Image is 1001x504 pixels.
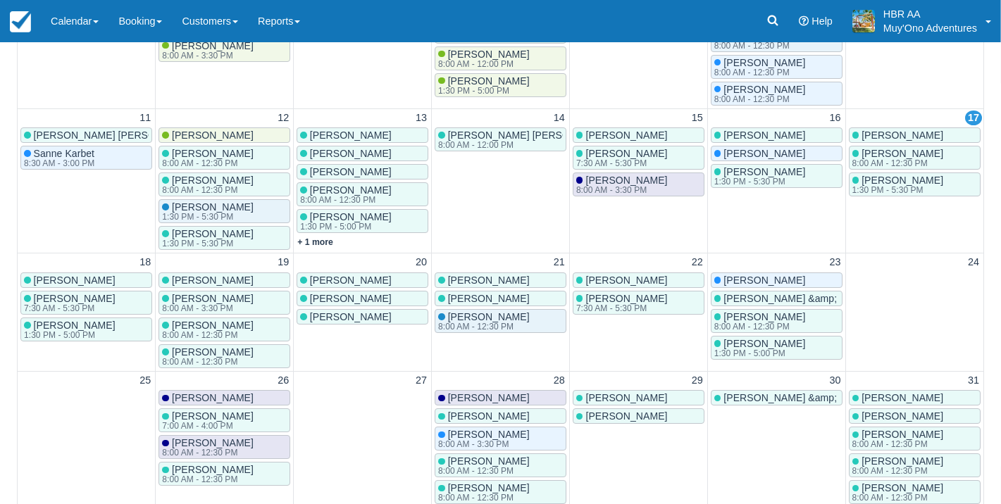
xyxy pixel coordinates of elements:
[275,373,292,389] a: 26
[862,429,943,440] span: [PERSON_NAME]
[158,408,290,432] a: [PERSON_NAME]7:00 AM - 4:00 PM
[162,304,251,313] div: 8:00 AM - 3:30 PM
[162,51,251,60] div: 8:00 AM - 3:30 PM
[576,186,665,194] div: 8:00 AM - 3:30 PM
[310,275,392,286] span: [PERSON_NAME]
[310,148,392,159] span: [PERSON_NAME]
[172,437,254,448] span: [PERSON_NAME]
[849,453,981,477] a: [PERSON_NAME]8:00 AM - 12:30 PM
[435,127,566,151] a: [PERSON_NAME] [PERSON_NAME]8:00 AM - 12:00 PM
[162,448,251,457] div: 8:00 AM - 12:30 PM
[723,84,805,95] span: [PERSON_NAME]
[965,373,982,389] a: 31
[24,304,113,313] div: 7:30 AM - 5:30 PM
[413,255,430,270] a: 20
[551,255,568,270] a: 21
[158,226,290,250] a: [PERSON_NAME]1:30 PM - 5:30 PM
[448,311,530,322] span: [PERSON_NAME]
[723,166,805,177] span: [PERSON_NAME]
[297,127,428,143] a: [PERSON_NAME]
[172,320,254,331] span: [PERSON_NAME]
[172,130,254,141] span: [PERSON_NAME]
[34,148,94,159] span: Sanne Karbet
[158,462,290,486] a: [PERSON_NAME]8:00 AM - 12:30 PM
[20,291,152,315] a: [PERSON_NAME]7:30 AM - 5:30 PM
[849,127,981,143] a: [PERSON_NAME]
[297,309,428,325] a: [PERSON_NAME]
[862,482,943,493] span: [PERSON_NAME]
[689,373,706,389] a: 29
[158,38,290,62] a: [PERSON_NAME]8:00 AM - 3:30 PM
[275,255,292,270] a: 19
[448,410,530,422] span: [PERSON_NAME]
[172,346,254,358] span: [PERSON_NAME]
[852,186,941,194] div: 1:30 PM - 5:30 PM
[883,7,977,21] p: HBR AA
[585,293,667,304] span: [PERSON_NAME]
[162,239,251,248] div: 1:30 PM - 5:30 PM
[576,304,665,313] div: 7:30 AM - 5:30 PM
[158,199,290,223] a: [PERSON_NAME]1:30 PM - 5:30 PM
[435,291,566,306] a: [PERSON_NAME]
[20,272,152,288] a: [PERSON_NAME]
[711,82,843,106] a: [PERSON_NAME]8:00 AM - 12:30 PM
[448,75,530,87] span: [PERSON_NAME]
[172,410,254,422] span: [PERSON_NAME]
[172,464,254,475] span: [PERSON_NAME]
[551,111,568,126] a: 14
[10,11,31,32] img: checkfront-main-nav-mini-logo.png
[573,172,704,196] a: [PERSON_NAME]8:00 AM - 3:30 PM
[585,148,667,159] span: [PERSON_NAME]
[435,408,566,424] a: [PERSON_NAME]
[158,317,290,341] a: [PERSON_NAME]8:00 AM - 12:30 PM
[573,291,704,315] a: [PERSON_NAME]7:30 AM - 5:30 PM
[849,146,981,170] a: [PERSON_NAME]8:00 AM - 12:30 PM
[852,440,941,448] div: 8:00 AM - 12:30 PM
[297,272,428,288] a: [PERSON_NAME]
[723,130,805,141] span: [PERSON_NAME]
[435,272,566,288] a: [PERSON_NAME]
[162,422,251,430] div: 7:00 AM - 4:00 PM
[849,408,981,424] a: [PERSON_NAME]
[310,184,392,196] span: [PERSON_NAME]
[438,60,527,68] div: 8:00 AM - 12:00 PM
[852,159,941,168] div: 8:00 AM - 12:30 PM
[711,336,843,360] a: [PERSON_NAME]1:30 PM - 5:00 PM
[714,42,803,50] div: 8:00 AM - 12:30 PM
[158,272,290,288] a: [PERSON_NAME]
[965,111,982,126] a: 17
[172,293,254,304] span: [PERSON_NAME]
[711,127,843,143] a: [PERSON_NAME]
[827,111,844,126] a: 16
[448,275,530,286] span: [PERSON_NAME]
[689,111,706,126] a: 15
[435,46,566,70] a: [PERSON_NAME]8:00 AM - 12:00 PM
[723,148,805,159] span: [PERSON_NAME]
[448,455,530,467] span: [PERSON_NAME]
[172,201,254,213] span: [PERSON_NAME]
[585,130,667,141] span: [PERSON_NAME]
[448,392,530,403] span: [PERSON_NAME]
[711,272,843,288] a: [PERSON_NAME]
[711,164,843,188] a: [PERSON_NAME]1:30 PM - 5:30 PM
[723,57,805,68] span: [PERSON_NAME]
[297,237,333,247] a: + 1 more
[862,175,943,186] span: [PERSON_NAME]
[585,175,667,186] span: [PERSON_NAME]
[723,392,921,403] span: [PERSON_NAME] &amp; [PERSON_NAME]
[799,16,809,26] i: Help
[862,392,943,403] span: [PERSON_NAME]
[24,331,113,339] div: 1:30 PM - 5:00 PM
[162,186,251,194] div: 8:00 AM - 12:30 PM
[435,453,566,477] a: [PERSON_NAME]8:00 AM - 12:30 PM
[448,49,530,60] span: [PERSON_NAME]
[448,293,530,304] span: [PERSON_NAME]
[849,427,981,451] a: [PERSON_NAME]8:00 AM - 12:30 PM
[435,480,566,504] a: [PERSON_NAME]8:00 AM - 12:30 PM
[435,427,566,451] a: [PERSON_NAME]8:00 AM - 3:30 PM
[158,146,290,170] a: [PERSON_NAME]8:00 AM - 12:30 PM
[862,148,943,159] span: [PERSON_NAME]
[849,172,981,196] a: [PERSON_NAME]1:30 PM - 5:30 PM
[585,392,667,403] span: [PERSON_NAME]
[275,111,292,126] a: 12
